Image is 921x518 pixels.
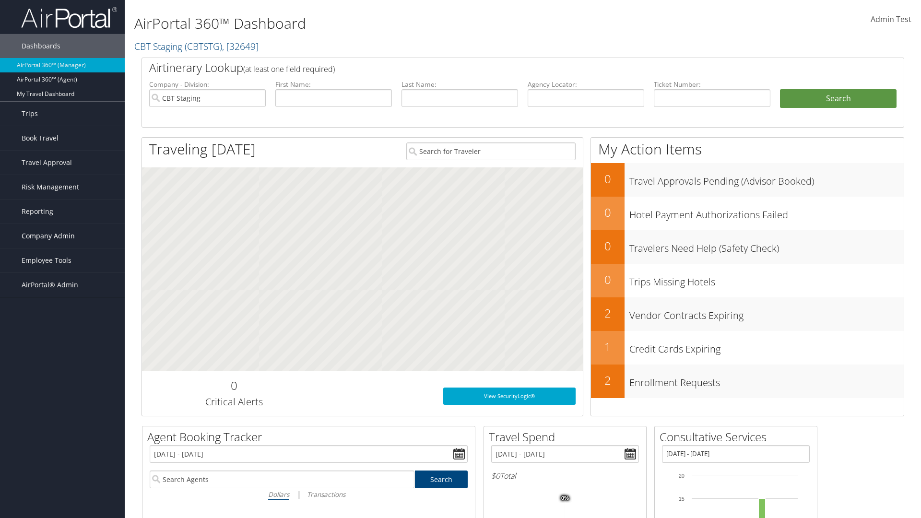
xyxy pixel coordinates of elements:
h3: Enrollment Requests [629,371,904,389]
h2: 0 [591,238,625,254]
span: Risk Management [22,175,79,199]
span: AirPortal® Admin [22,273,78,297]
i: Transactions [307,490,345,499]
a: 0Travelers Need Help (Safety Check) [591,230,904,264]
span: Admin Test [871,14,911,24]
h3: Vendor Contracts Expiring [629,304,904,322]
h2: Airtinerary Lookup [149,59,833,76]
h2: 1 [591,339,625,355]
h3: Trips Missing Hotels [629,271,904,289]
h3: Critical Alerts [149,395,319,409]
span: $0 [491,471,500,481]
h6: Total [491,471,639,481]
tspan: 20 [679,473,685,479]
a: 0Hotel Payment Authorizations Failed [591,197,904,230]
span: Dashboards [22,34,60,58]
h2: Agent Booking Tracker [147,429,475,445]
span: , [ 32649 ] [222,40,259,53]
label: First Name: [275,80,392,89]
h1: My Action Items [591,139,904,159]
input: Search Agents [150,471,414,488]
h2: 2 [591,372,625,388]
a: 2Vendor Contracts Expiring [591,297,904,331]
span: ( CBTSTG ) [185,40,222,53]
h2: 0 [591,204,625,221]
h3: Travel Approvals Pending (Advisor Booked) [629,170,904,188]
h2: 2 [591,305,625,321]
h1: AirPortal 360™ Dashboard [134,13,652,34]
h1: Traveling [DATE] [149,139,256,159]
span: (at least one field required) [243,64,335,74]
h2: Consultative Services [660,429,817,445]
label: Ticket Number: [654,80,770,89]
a: 1Credit Cards Expiring [591,331,904,365]
label: Company - Division: [149,80,266,89]
a: 2Enrollment Requests [591,365,904,398]
h2: Travel Spend [489,429,646,445]
button: Search [780,89,897,108]
h3: Hotel Payment Authorizations Failed [629,203,904,222]
a: CBT Staging [134,40,259,53]
span: Reporting [22,200,53,224]
span: Book Travel [22,126,59,150]
h2: 0 [591,271,625,288]
a: 0Trips Missing Hotels [591,264,904,297]
input: Search for Traveler [406,142,576,160]
label: Last Name: [401,80,518,89]
div: | [150,488,468,500]
h2: 0 [149,377,319,394]
img: airportal-logo.png [21,6,117,29]
i: Dollars [268,490,289,499]
span: Employee Tools [22,248,71,272]
a: Admin Test [871,5,911,35]
span: Company Admin [22,224,75,248]
h3: Credit Cards Expiring [629,338,904,356]
a: 0Travel Approvals Pending (Advisor Booked) [591,163,904,197]
h2: 0 [591,171,625,187]
tspan: 15 [679,496,685,502]
label: Agency Locator: [528,80,644,89]
tspan: 0% [561,495,569,501]
span: Travel Approval [22,151,72,175]
span: Trips [22,102,38,126]
a: Search [415,471,468,488]
a: View SecurityLogic® [443,388,576,405]
h3: Travelers Need Help (Safety Check) [629,237,904,255]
